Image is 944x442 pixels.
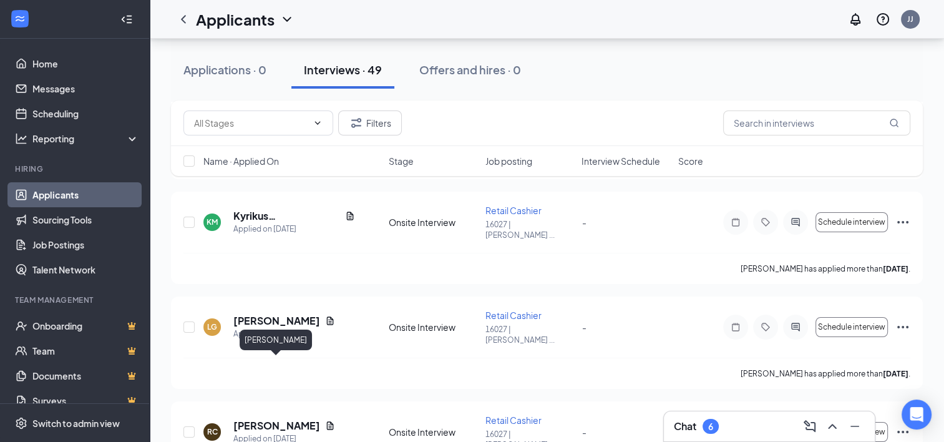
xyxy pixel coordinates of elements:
[15,417,27,430] svg: Settings
[895,320,910,335] svg: Ellipses
[14,12,26,25] svg: WorkstreamLogo
[581,426,586,438] span: -
[389,216,478,228] div: Onsite Interview
[741,263,910,274] p: [PERSON_NAME] has applied more than .
[32,207,139,232] a: Sourcing Tools
[485,205,542,216] span: Retail Cashier
[883,369,908,378] b: [DATE]
[485,219,575,240] p: 16027 | [PERSON_NAME] ...
[32,313,139,338] a: OnboardingCrown
[176,12,191,27] svg: ChevronLeft
[280,12,294,27] svg: ChevronDown
[581,217,586,228] span: -
[15,132,27,145] svg: Analysis
[240,330,312,350] div: [PERSON_NAME]
[389,155,414,167] span: Stage
[389,426,478,438] div: Onsite Interview
[485,324,575,345] p: 16027 | [PERSON_NAME] ...
[233,419,320,433] h5: [PERSON_NAME]
[847,419,862,434] svg: Minimize
[708,421,713,432] div: 6
[907,14,913,24] div: JJ
[485,415,542,426] span: Retail Cashier
[32,51,139,76] a: Home
[728,217,743,227] svg: Note
[822,416,842,436] button: ChevronUp
[581,155,660,167] span: Interview Schedule
[32,132,140,145] div: Reporting
[758,322,773,332] svg: Tag
[848,12,863,27] svg: Notifications
[120,13,133,26] svg: Collapse
[723,110,910,135] input: Search in interviews
[207,217,218,227] div: KM
[325,421,335,431] svg: Document
[815,212,888,232] button: Schedule interview
[902,400,932,430] div: Open Intercom Messenger
[196,9,275,30] h1: Applicants
[345,211,355,221] svg: Document
[194,116,308,130] input: All Stages
[485,155,532,167] span: Job posting
[233,328,335,340] div: Applied on [DATE]
[825,419,840,434] svg: ChevronUp
[389,321,478,333] div: Onsite Interview
[419,62,521,77] div: Offers and hires · 0
[674,420,696,433] h3: Chat
[32,182,139,207] a: Applicants
[233,223,355,235] div: Applied on [DATE]
[845,416,865,436] button: Minimize
[304,62,382,77] div: Interviews · 49
[313,118,323,128] svg: ChevronDown
[183,62,266,77] div: Applications · 0
[325,316,335,326] svg: Document
[889,118,899,128] svg: MagnifyingGlass
[818,218,885,227] span: Schedule interview
[32,101,139,126] a: Scheduling
[15,164,137,174] div: Hiring
[581,322,586,333] span: -
[32,363,139,388] a: DocumentsCrown
[741,368,910,379] p: [PERSON_NAME] has applied more than .
[349,115,364,130] svg: Filter
[32,76,139,101] a: Messages
[32,388,139,413] a: SurveysCrown
[233,314,320,328] h5: [PERSON_NAME]
[802,419,817,434] svg: ComposeMessage
[818,323,885,331] span: Schedule interview
[32,257,139,282] a: Talent Network
[788,322,803,332] svg: ActiveChat
[758,217,773,227] svg: Tag
[485,310,542,321] span: Retail Cashier
[32,232,139,257] a: Job Postings
[207,322,217,332] div: LG
[203,155,279,167] span: Name · Applied On
[15,295,137,305] div: Team Management
[883,264,908,273] b: [DATE]
[678,155,703,167] span: Score
[32,417,120,430] div: Switch to admin view
[728,322,743,332] svg: Note
[895,425,910,440] svg: Ellipses
[338,110,402,135] button: Filter Filters
[895,215,910,230] svg: Ellipses
[875,12,890,27] svg: QuestionInfo
[233,209,340,223] h5: Kyrikus [PERSON_NAME]
[788,217,803,227] svg: ActiveChat
[815,317,888,337] button: Schedule interview
[207,426,218,437] div: RC
[800,416,820,436] button: ComposeMessage
[32,338,139,363] a: TeamCrown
